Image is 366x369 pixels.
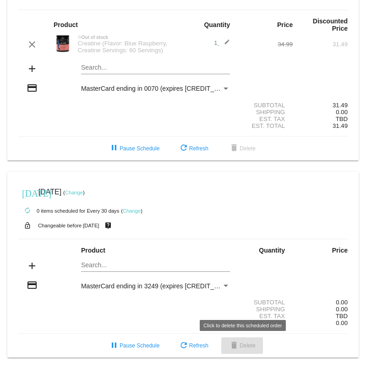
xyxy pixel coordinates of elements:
div: Est. Tax [238,313,293,319]
mat-icon: live_help [103,220,114,231]
button: Delete [221,337,263,354]
div: Out of stock [73,35,183,40]
mat-icon: lock_open [22,220,33,231]
span: TBD [336,313,348,319]
small: ( ) [63,190,85,195]
div: 31.49 [293,41,348,48]
button: Refresh [171,337,216,354]
span: Pause Schedule [109,145,159,152]
div: Est. Tax [238,116,293,122]
span: Refresh [178,342,208,349]
div: Subtotal [238,299,293,306]
div: Est. Total [238,319,293,326]
span: Refresh [178,145,208,152]
a: Change [123,208,141,214]
div: 31.49 [293,102,348,109]
strong: Price [277,21,293,28]
button: Pause Schedule [101,337,167,354]
input: Search... [81,64,230,72]
div: Est. Total [238,122,293,129]
img: Image-1-Creatine-60S-Blue-Raspb-1000x1000-1.png [54,34,72,53]
div: 0.00 [293,299,348,306]
span: 0.00 [336,319,348,326]
mat-icon: delete [229,341,240,352]
div: Shipping [238,109,293,116]
strong: Product [81,247,105,254]
mat-select: Payment Method [81,85,230,92]
a: Change [65,190,83,195]
span: Delete [229,342,256,349]
mat-icon: [DATE] [22,187,33,198]
span: 31.49 [333,122,348,129]
strong: Discounted Price [313,17,348,32]
span: 0.00 [336,306,348,313]
span: 0.00 [336,109,348,116]
span: MasterCard ending in 3249 (expires [CREDIT_CARD_DATA]) [81,282,256,290]
mat-icon: autorenew [22,205,33,216]
mat-select: Payment Method [81,282,230,290]
div: 34.99 [238,41,293,48]
small: Changeable before [DATE] [38,223,99,228]
strong: Product [54,21,78,28]
mat-icon: pause [109,341,120,352]
mat-icon: pause [109,143,120,154]
mat-icon: add [27,260,38,271]
strong: Price [332,247,348,254]
div: Subtotal [238,102,293,109]
button: Pause Schedule [101,140,167,157]
mat-icon: refresh [178,143,189,154]
span: 1 [214,39,230,46]
span: Pause Schedule [109,342,159,349]
div: Shipping [238,306,293,313]
strong: Quantity [259,247,285,254]
mat-icon: clear [27,39,38,50]
mat-icon: credit_card [27,83,38,94]
span: MasterCard ending in 0070 (expires [CREDIT_CARD_DATA]) [81,85,256,92]
span: TBD [336,116,348,122]
div: Creatine (Flavor: Blue Raspberry, Creatine Servings: 60 Servings) [73,40,183,54]
strong: Quantity [204,21,230,28]
mat-icon: add [27,63,38,74]
button: Delete [221,140,263,157]
mat-icon: refresh [178,341,189,352]
mat-icon: credit_card [27,280,38,291]
button: Refresh [171,140,216,157]
mat-icon: edit [219,39,230,50]
mat-icon: delete [229,143,240,154]
input: Search... [81,262,230,269]
mat-icon: not_interested [78,35,82,39]
small: 0 items scheduled for Every 30 days [18,208,119,214]
small: ( ) [121,208,142,214]
span: Delete [229,145,256,152]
